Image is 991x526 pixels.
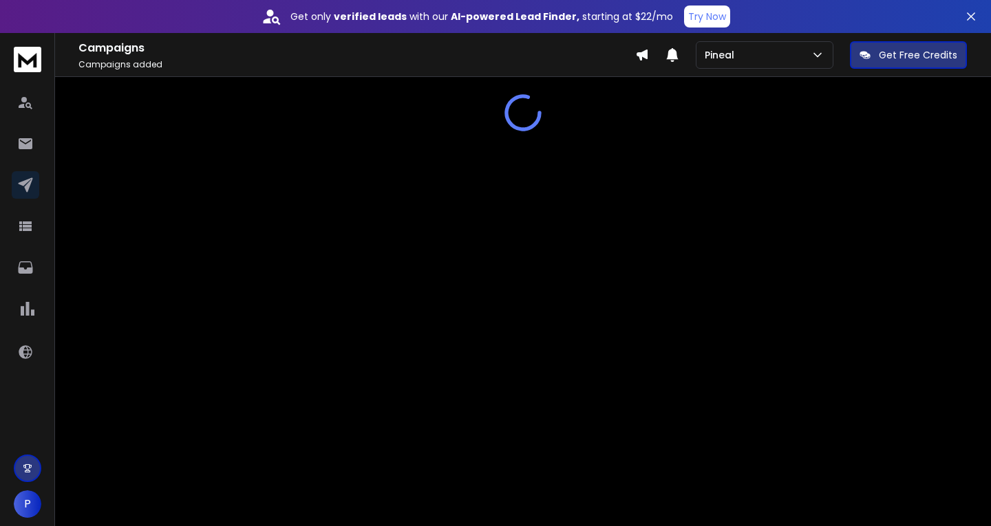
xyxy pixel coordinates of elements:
button: P [14,490,41,518]
p: Try Now [688,10,726,23]
p: Get only with our starting at $22/mo [290,10,673,23]
img: logo [14,47,41,72]
strong: verified leads [334,10,407,23]
p: Get Free Credits [879,48,957,62]
strong: AI-powered Lead Finder, [451,10,579,23]
p: Campaigns added [78,59,635,70]
p: Pineal [705,48,740,62]
button: Try Now [684,6,730,28]
button: Get Free Credits [850,41,967,69]
h1: Campaigns [78,40,635,56]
